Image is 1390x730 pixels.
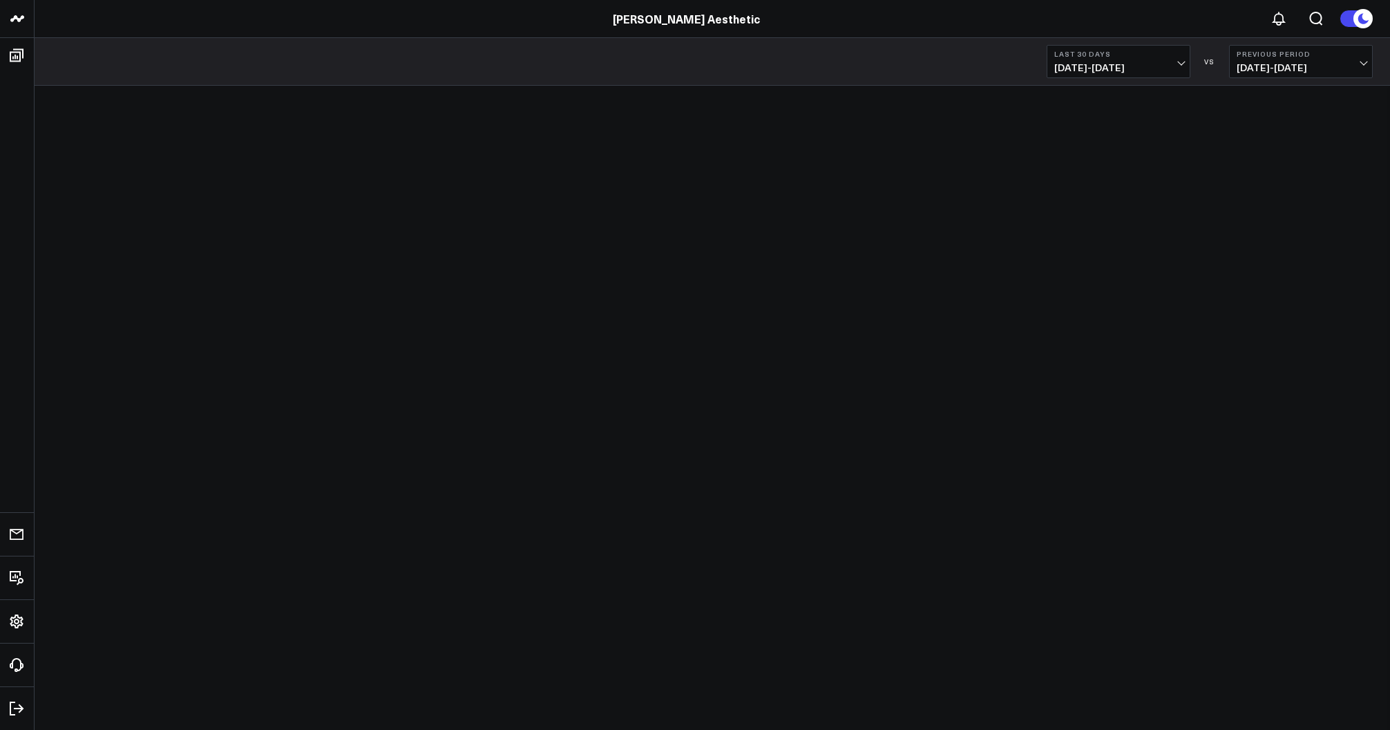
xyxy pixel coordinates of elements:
[1054,50,1183,58] b: Last 30 Days
[1047,45,1190,78] button: Last 30 Days[DATE]-[DATE]
[1237,62,1365,73] span: [DATE] - [DATE]
[1237,50,1365,58] b: Previous Period
[1197,57,1222,66] div: VS
[1229,45,1373,78] button: Previous Period[DATE]-[DATE]
[1054,62,1183,73] span: [DATE] - [DATE]
[613,11,760,26] a: [PERSON_NAME] Aesthetic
